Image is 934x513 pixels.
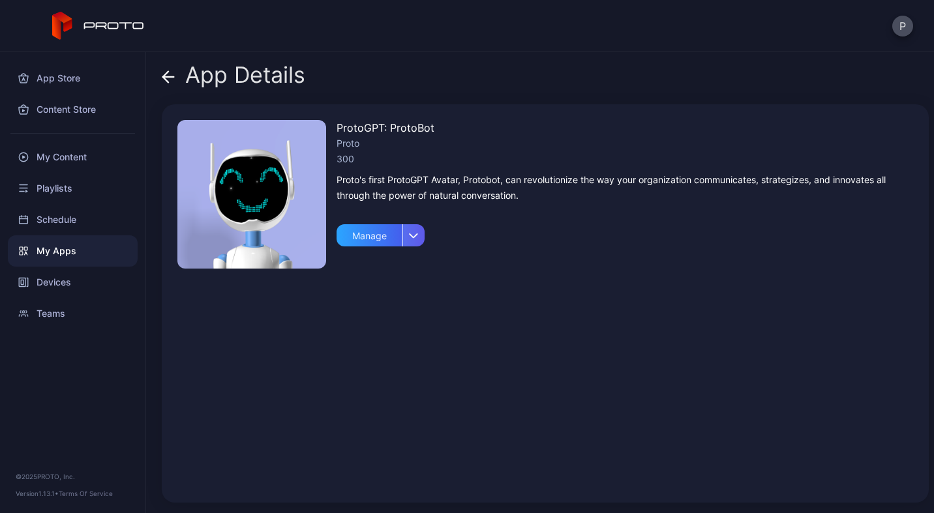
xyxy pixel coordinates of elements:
[8,204,138,235] a: Schedule
[8,141,138,173] a: My Content
[337,120,913,136] div: ProtoGPT: ProtoBot
[337,136,913,151] div: Proto
[8,267,138,298] a: Devices
[892,16,913,37] button: P
[8,173,138,204] a: Playlists
[337,224,402,246] div: Manage
[8,94,138,125] a: Content Store
[337,172,913,203] div: Proto's first ProtoGPT Avatar, Protobot, can revolutionize the way your organization communicates...
[59,490,113,497] a: Terms Of Service
[8,298,138,329] a: Teams
[162,63,305,94] div: App Details
[337,151,913,167] div: 300
[8,63,138,94] a: App Store
[16,471,130,482] div: © 2025 PROTO, Inc.
[337,219,425,246] button: Manage
[8,235,138,267] a: My Apps
[16,490,59,497] span: Version 1.13.1 •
